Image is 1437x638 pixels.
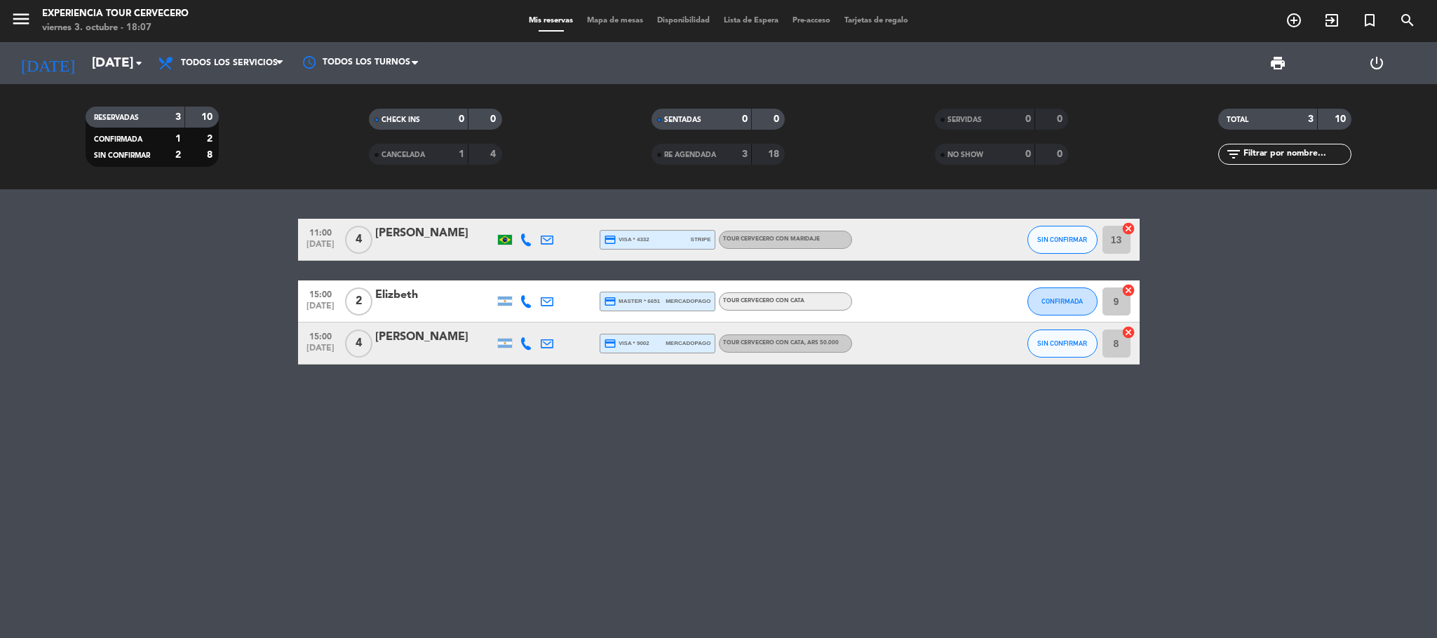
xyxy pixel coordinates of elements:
span: 11:00 [303,224,338,240]
strong: 18 [768,149,782,159]
strong: 3 [742,149,748,159]
i: exit_to_app [1323,12,1340,29]
span: mercadopago [666,297,710,306]
button: menu [11,8,32,34]
strong: 0 [774,114,782,124]
span: Tour cervecero con cata [723,340,839,346]
i: power_settings_new [1368,55,1385,72]
div: LOG OUT [1328,42,1426,84]
strong: 1 [459,149,464,159]
i: arrow_drop_down [130,55,147,72]
i: credit_card [604,233,616,246]
span: print [1269,55,1286,72]
span: 15:00 [303,327,338,344]
strong: 8 [207,150,215,160]
strong: 0 [742,114,748,124]
span: [DATE] [303,240,338,256]
i: filter_list [1225,146,1242,163]
span: 4 [345,330,372,358]
strong: 0 [490,114,499,124]
strong: 3 [175,112,181,122]
span: 4 [345,226,372,254]
span: RE AGENDADA [664,151,716,158]
input: Filtrar por nombre... [1242,147,1351,162]
div: Elizbeth [375,286,494,304]
span: Todos los servicios [181,58,278,68]
span: , ARS 50.000 [804,340,839,346]
span: Pre-acceso [785,17,837,25]
strong: 0 [1025,114,1031,124]
span: [DATE] [303,301,338,318]
div: [PERSON_NAME] [375,328,494,346]
span: visa * 9002 [604,337,649,350]
i: credit_card [604,295,616,308]
span: Tour cervecero con cata [723,298,804,304]
span: CHECK INS [382,116,420,123]
button: CONFIRMADA [1027,287,1098,315]
strong: 10 [201,112,215,122]
strong: 2 [175,150,181,160]
span: CANCELADA [382,151,425,158]
strong: 0 [459,114,464,124]
div: Experiencia Tour Cervecero [42,7,189,21]
i: add_circle_outline [1286,12,1302,29]
span: Disponibilidad [650,17,717,25]
span: visa * 4332 [604,233,649,246]
strong: 1 [175,134,181,144]
span: stripe [691,235,711,244]
span: SIN CONFIRMAR [94,152,150,159]
span: SIN CONFIRMAR [1037,236,1087,243]
span: Mis reservas [522,17,580,25]
span: SENTADAS [664,116,701,123]
i: search [1399,12,1416,29]
i: menu [11,8,32,29]
div: [PERSON_NAME] [375,224,494,243]
i: [DATE] [11,48,85,79]
span: CONFIRMADA [94,136,142,143]
span: SERVIDAS [947,116,982,123]
span: [DATE] [303,344,338,360]
strong: 4 [490,149,499,159]
span: master * 6651 [604,295,661,308]
span: NO SHOW [947,151,983,158]
button: SIN CONFIRMAR [1027,226,1098,254]
span: Mapa de mesas [580,17,650,25]
span: RESERVADAS [94,114,139,121]
span: TOTAL [1227,116,1248,123]
button: SIN CONFIRMAR [1027,330,1098,358]
span: Tour cervecero con maridaje [723,236,820,242]
span: mercadopago [666,339,710,348]
span: SIN CONFIRMAR [1037,339,1087,347]
strong: 0 [1025,149,1031,159]
i: cancel [1121,325,1135,339]
strong: 10 [1335,114,1349,124]
span: Lista de Espera [717,17,785,25]
i: cancel [1121,283,1135,297]
strong: 0 [1057,149,1065,159]
span: Tarjetas de regalo [837,17,915,25]
span: 15:00 [303,285,338,301]
span: 2 [345,287,372,315]
i: cancel [1121,222,1135,236]
span: CONFIRMADA [1041,297,1083,305]
i: turned_in_not [1361,12,1378,29]
strong: 2 [207,134,215,144]
strong: 0 [1057,114,1065,124]
strong: 3 [1308,114,1314,124]
div: viernes 3. octubre - 18:07 [42,21,189,35]
i: credit_card [604,337,616,350]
